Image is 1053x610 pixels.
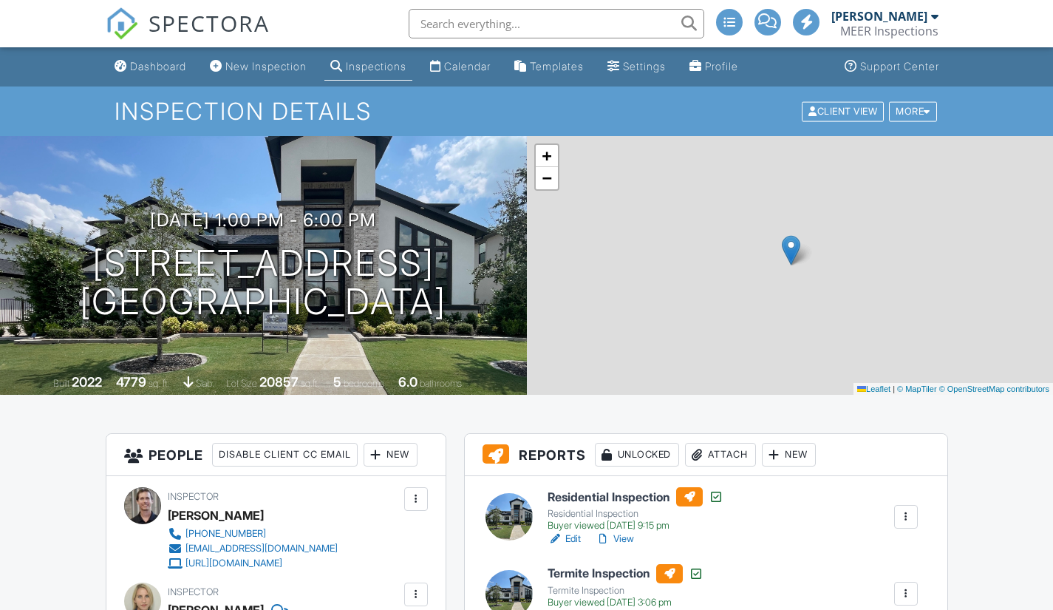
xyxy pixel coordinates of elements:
span: bathrooms [420,378,462,389]
div: Templates [530,60,584,72]
a: Dashboard [109,53,192,81]
div: MEER Inspections [840,24,938,38]
div: [PERSON_NAME] [831,9,927,24]
div: 20857 [259,374,299,390]
div: Profile [705,60,738,72]
div: Settings [623,60,666,72]
a: New Inspection [204,53,313,81]
div: Client View [802,101,884,121]
input: Search everything... [409,9,704,38]
div: Dashboard [130,60,186,72]
a: Inspections [324,53,412,81]
a: Zoom in [536,145,558,167]
a: Templates [508,53,590,81]
span: + [542,146,551,165]
h1: Inspection Details [115,98,938,124]
h3: People [106,434,446,476]
a: [URL][DOMAIN_NAME] [168,556,338,571]
a: Settings [602,53,672,81]
div: 2022 [72,374,102,390]
a: Edit [548,532,581,546]
div: 6.0 [398,374,418,390]
h6: Residential Inspection [548,487,723,506]
span: Lot Size [226,378,257,389]
div: New Inspection [225,60,307,72]
div: Support Center [860,60,939,72]
a: Leaflet [857,384,890,393]
a: Residential Inspection Residential Inspection Buyer viewed [DATE] 9:15 pm [548,487,723,532]
a: Calendar [424,53,497,81]
div: Inspections [346,60,406,72]
div: 4779 [116,374,146,390]
span: sq.ft. [301,378,319,389]
a: Zoom out [536,167,558,189]
img: The Best Home Inspection Software - Spectora [106,7,138,40]
span: SPECTORA [149,7,270,38]
a: © MapTiler [897,384,937,393]
span: Built [53,378,69,389]
div: New [762,443,816,467]
div: Calendar [444,60,491,72]
div: Residential Inspection [548,508,723,520]
a: Client View [800,105,887,116]
span: sq. ft. [149,378,169,389]
div: Buyer viewed [DATE] 9:15 pm [548,520,723,532]
div: [URL][DOMAIN_NAME] [185,558,282,569]
div: Termite Inspection [548,585,703,597]
span: − [542,169,551,187]
span: Inspector [168,586,219,597]
div: Unlocked [595,443,679,467]
div: [EMAIL_ADDRESS][DOMAIN_NAME] [185,543,338,555]
div: New [364,443,418,467]
a: © OpenStreetMap contributors [939,384,1049,393]
div: Disable Client CC Email [212,443,358,467]
span: bedrooms [344,378,384,389]
div: More [889,101,937,121]
a: [EMAIL_ADDRESS][DOMAIN_NAME] [168,541,338,556]
div: Attach [685,443,756,467]
div: [PHONE_NUMBER] [185,528,266,540]
a: View [596,532,634,546]
img: Marker [782,235,800,265]
a: Termite Inspection Termite Inspection Buyer viewed [DATE] 3:06 pm [548,564,703,609]
span: | [893,384,895,393]
span: slab [196,378,212,389]
div: [PERSON_NAME] [168,504,264,526]
h3: Reports [465,434,947,476]
a: SPECTORA [106,20,270,51]
h3: [DATE] 1:00 pm - 6:00 pm [150,210,376,230]
div: 5 [333,374,341,390]
a: Profile [684,53,744,81]
div: Buyer viewed [DATE] 3:06 pm [548,597,703,609]
h6: Termite Inspection [548,564,703,583]
h1: [STREET_ADDRESS] [GEOGRAPHIC_DATA] [80,244,446,322]
a: [PHONE_NUMBER] [168,526,338,541]
span: Inspector [168,491,219,502]
a: Support Center [839,53,945,81]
